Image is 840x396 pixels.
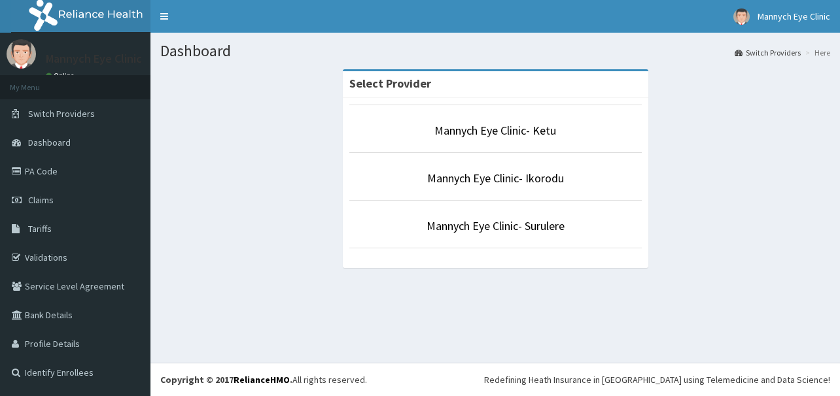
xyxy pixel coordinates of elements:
[802,47,830,58] li: Here
[46,71,77,80] a: Online
[160,42,830,59] h1: Dashboard
[434,123,556,138] a: Mannych Eye Clinic- Ketu
[28,223,52,235] span: Tariffs
[28,108,95,120] span: Switch Providers
[758,10,830,22] span: Mannych Eye Clinic
[28,194,54,206] span: Claims
[735,47,801,58] a: Switch Providers
[484,373,830,386] div: Redefining Heath Insurance in [GEOGRAPHIC_DATA] using Telemedicine and Data Science!
[234,374,290,386] a: RelianceHMO
[427,218,565,233] a: Mannych Eye Clinic- Surulere
[46,53,142,65] p: Mannych Eye Clinic
[7,39,36,69] img: User Image
[349,76,431,91] strong: Select Provider
[160,374,292,386] strong: Copyright © 2017 .
[427,171,564,186] a: Mannych Eye Clinic- Ikorodu
[28,137,71,148] span: Dashboard
[150,363,840,396] footer: All rights reserved.
[733,8,750,25] img: User Image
